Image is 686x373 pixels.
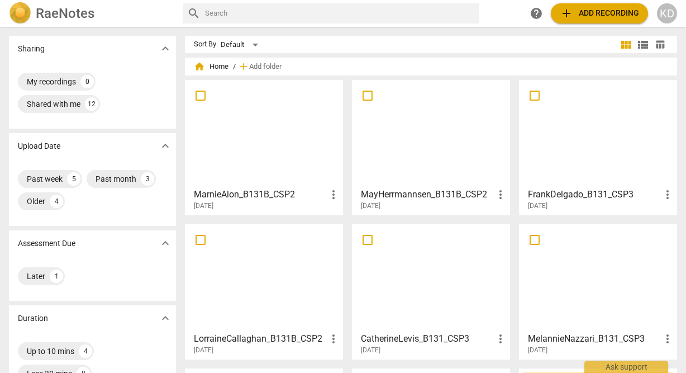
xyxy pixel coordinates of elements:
span: [DATE] [528,346,547,355]
div: Default [221,36,262,54]
span: [DATE] [528,201,547,211]
span: / [233,63,236,71]
span: help [530,7,543,20]
p: Upload Date [18,140,60,152]
div: 5 [67,172,80,186]
h2: RaeNotes [36,6,94,21]
span: [DATE] [194,346,213,355]
div: Older [27,196,45,207]
span: Add recording [560,7,639,20]
div: Past week [27,173,63,185]
div: Up to 10 mins [27,346,74,357]
a: MayHerrmannsen_B131B_CSP2[DATE] [356,84,506,210]
span: more_vert [494,332,507,346]
div: 3 [141,172,154,186]
button: Table view [651,36,668,53]
span: Home [194,61,228,72]
span: home [194,61,205,72]
input: Search [205,4,475,22]
span: more_vert [327,332,340,346]
span: table_chart [655,39,665,50]
button: Upload [551,3,648,23]
span: add [238,61,249,72]
button: Tile view [618,36,635,53]
div: My recordings [27,76,76,87]
a: MelannieNazzari_B131_CSP3[DATE] [523,228,673,355]
h3: CatherineLevis_B131_CSP3 [361,332,494,346]
a: MarnieAlon_B131B_CSP2[DATE] [189,84,339,210]
span: more_vert [661,332,674,346]
button: Show more [157,235,174,252]
a: LogoRaeNotes [9,2,174,25]
h3: MayHerrmannsen_B131B_CSP2 [361,188,494,201]
div: 1 [50,270,63,283]
div: 4 [50,195,63,208]
a: LorraineCallaghan_B131B_CSP2[DATE] [189,228,339,355]
span: add [560,7,573,20]
span: view_module [620,38,633,51]
span: expand_more [159,139,172,153]
button: Show more [157,310,174,327]
a: CatherineLevis_B131_CSP3[DATE] [356,228,506,355]
span: [DATE] [361,346,380,355]
div: Later [27,271,45,282]
h3: LorraineCallaghan_B131B_CSP2 [194,332,327,346]
p: Duration [18,313,48,324]
h3: MarnieAlon_B131B_CSP2 [194,188,327,201]
p: Sharing [18,43,45,55]
span: expand_more [159,311,172,325]
span: Add folder [249,63,282,71]
span: more_vert [494,188,507,201]
div: 12 [85,97,98,111]
button: Show more [157,40,174,57]
div: Ask support [584,361,668,373]
p: Assessment Due [18,238,75,249]
h3: MelannieNazzari_B131_CSP3 [528,332,661,346]
div: 4 [79,344,92,358]
span: more_vert [661,188,674,201]
button: KD [657,3,677,23]
div: Sort By [194,40,216,49]
button: Show more [157,138,174,154]
a: Help [526,3,546,23]
span: expand_more [159,237,172,250]
button: List view [635,36,651,53]
div: Past month [96,173,136,185]
div: Shared with me [27,98,80,110]
div: 0 [80,75,94,88]
img: Logo [9,2,31,25]
a: FrankDelgado_B131_CSP3[DATE] [523,84,673,210]
h3: FrankDelgado_B131_CSP3 [528,188,661,201]
span: view_list [636,38,650,51]
span: [DATE] [361,201,380,211]
span: [DATE] [194,201,213,211]
span: search [187,7,201,20]
span: more_vert [327,188,340,201]
span: expand_more [159,42,172,55]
